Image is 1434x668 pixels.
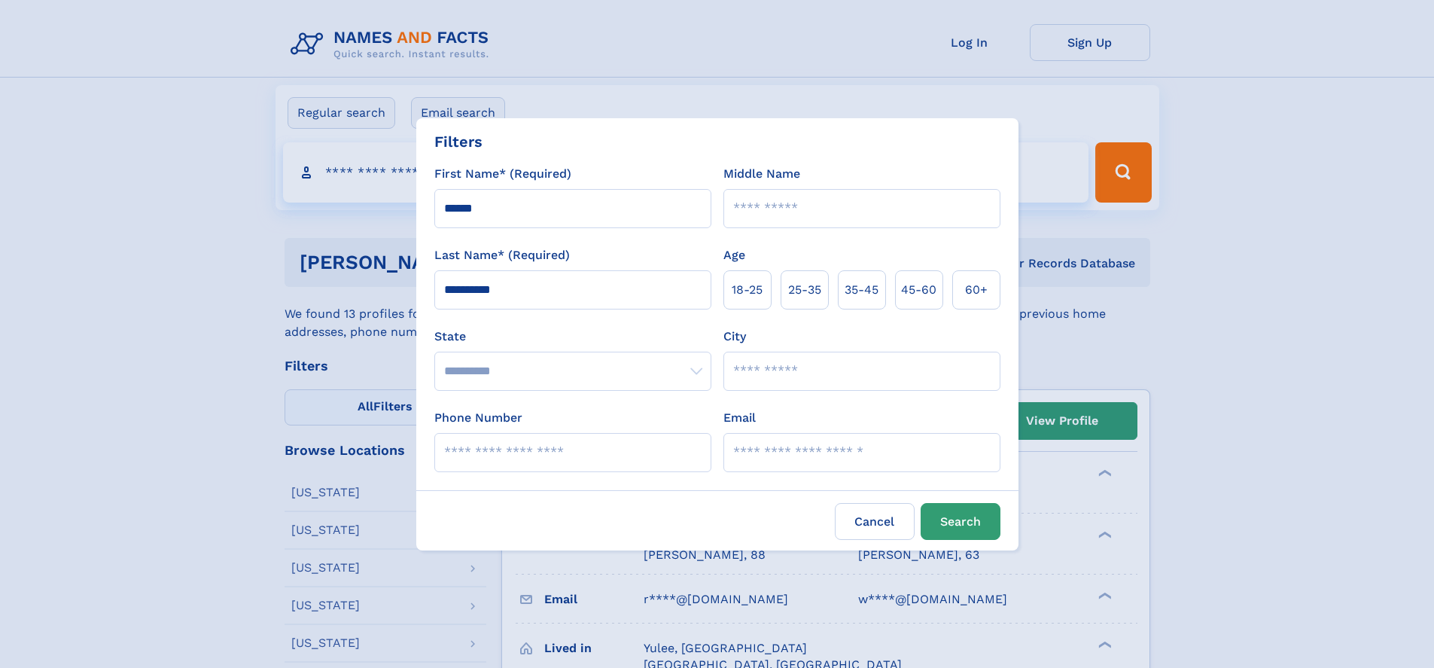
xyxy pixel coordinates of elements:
label: State [434,328,711,346]
label: Middle Name [723,165,800,183]
span: 25‑35 [788,281,821,299]
label: Age [723,246,745,264]
label: Last Name* (Required) [434,246,570,264]
span: 60+ [965,281,988,299]
label: First Name* (Required) [434,165,571,183]
button: Search [921,503,1000,540]
label: Cancel [835,503,915,540]
span: 18‑25 [732,281,763,299]
span: 45‑60 [901,281,936,299]
div: Filters [434,130,483,153]
label: Email [723,409,756,427]
span: 35‑45 [845,281,878,299]
label: City [723,328,746,346]
label: Phone Number [434,409,522,427]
